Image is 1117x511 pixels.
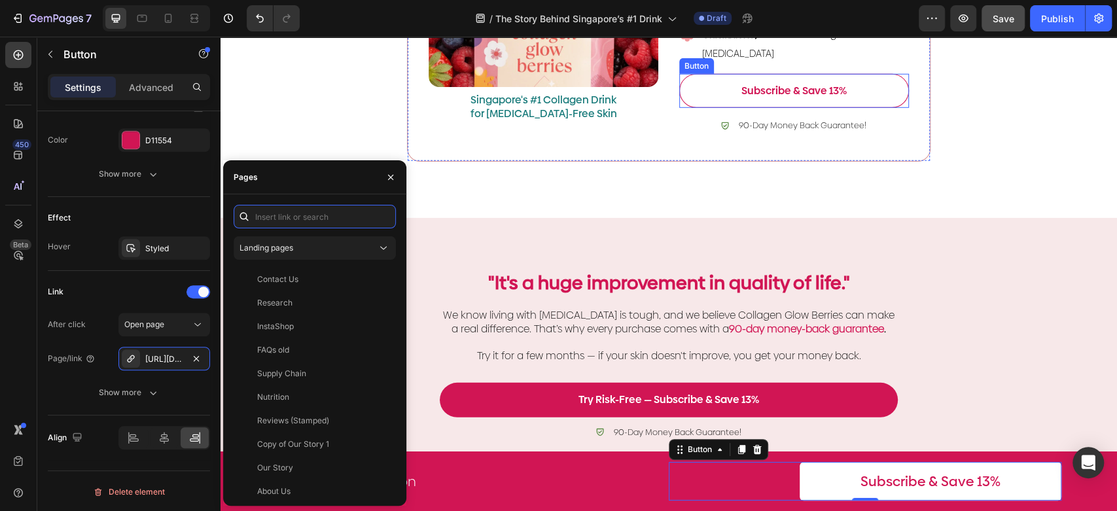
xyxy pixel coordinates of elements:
a: Subscribe & Save 13% [459,37,688,72]
div: Research [257,297,293,309]
div: Nutrition [257,391,289,403]
p: Subscribe & Save 13% [521,48,626,62]
div: Pages [234,171,258,183]
div: Button [465,407,494,419]
p: 90-Day Money Back Guarantee! [393,390,521,401]
div: Undo/Redo [247,5,300,31]
span: Landing pages [239,243,293,253]
div: Reviews (Stamped) [257,415,329,427]
button: Publish [1030,5,1085,31]
div: After click [48,319,86,330]
div: 450 [12,139,31,150]
span: Open page [124,319,164,329]
span: / [489,12,493,26]
div: Page/link [48,353,96,364]
div: Align [48,429,85,447]
p: We know living with [MEDICAL_DATA] is tough, and we believe Collagen Glow Berries can make a real... [221,272,676,300]
div: Publish [1041,12,1074,26]
p: Advanced [129,80,173,94]
p: Settings [65,80,101,94]
button: Landing pages [234,236,396,260]
button: Show more [48,381,210,404]
p: 7 [86,10,92,26]
strong: . [664,285,665,300]
p: Try it for a few months — if your skin doesn't improve, you get your money back. [221,313,676,326]
div: Hover [48,241,71,253]
iframe: Design area [221,37,1117,511]
p: 90-Day Money Back Guarantee! [518,83,646,94]
button: 7 [5,5,98,31]
div: Copy of Our Story 1 [257,438,329,450]
div: Open Intercom Messenger [1073,447,1104,478]
div: Styled [145,243,207,255]
button: Open page [118,313,210,336]
button: Save [982,5,1025,31]
div: [URL][DOMAIN_NAME][MEDICAL_DATA] [145,353,183,365]
div: About Us [257,485,291,497]
p: Button [63,46,175,62]
div: Effect [48,212,71,224]
div: FAQs old [257,344,289,356]
strong: "It's a huge improvement in quality of life." [268,234,629,259]
button: Delete element [48,482,210,502]
p: Subscribe & Save 13% [640,436,780,453]
a: Subscribe & Save 13% [579,425,841,464]
div: D11554 [145,135,207,147]
div: Contact Us [257,273,298,285]
input: Insert link or search [234,205,396,228]
span: The Story Behind Singapore’s #1 Drink [495,12,662,26]
div: Button [461,24,491,35]
div: Delete element [93,484,165,500]
div: Show more [99,167,160,181]
p: Try Risk-Free — Subscribe & Save 13% [358,357,539,370]
span: Save [993,13,1014,24]
div: Supply Chain [257,368,306,379]
div: Beta [10,239,31,250]
strong: 90-day money-back guarantee [508,285,664,300]
a: Try Risk-Free — Subscribe & Save 13% [219,346,677,381]
div: Link [48,286,63,298]
div: Our Story [257,462,293,474]
button: Show more [48,162,210,186]
span: Draft [707,12,726,24]
div: Show more [99,386,160,399]
div: Color [48,134,68,146]
p: Singapore's #1 Collagen Drink for [MEDICAL_DATA]-Free Skin [243,57,404,84]
div: InstaShop [257,321,294,332]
